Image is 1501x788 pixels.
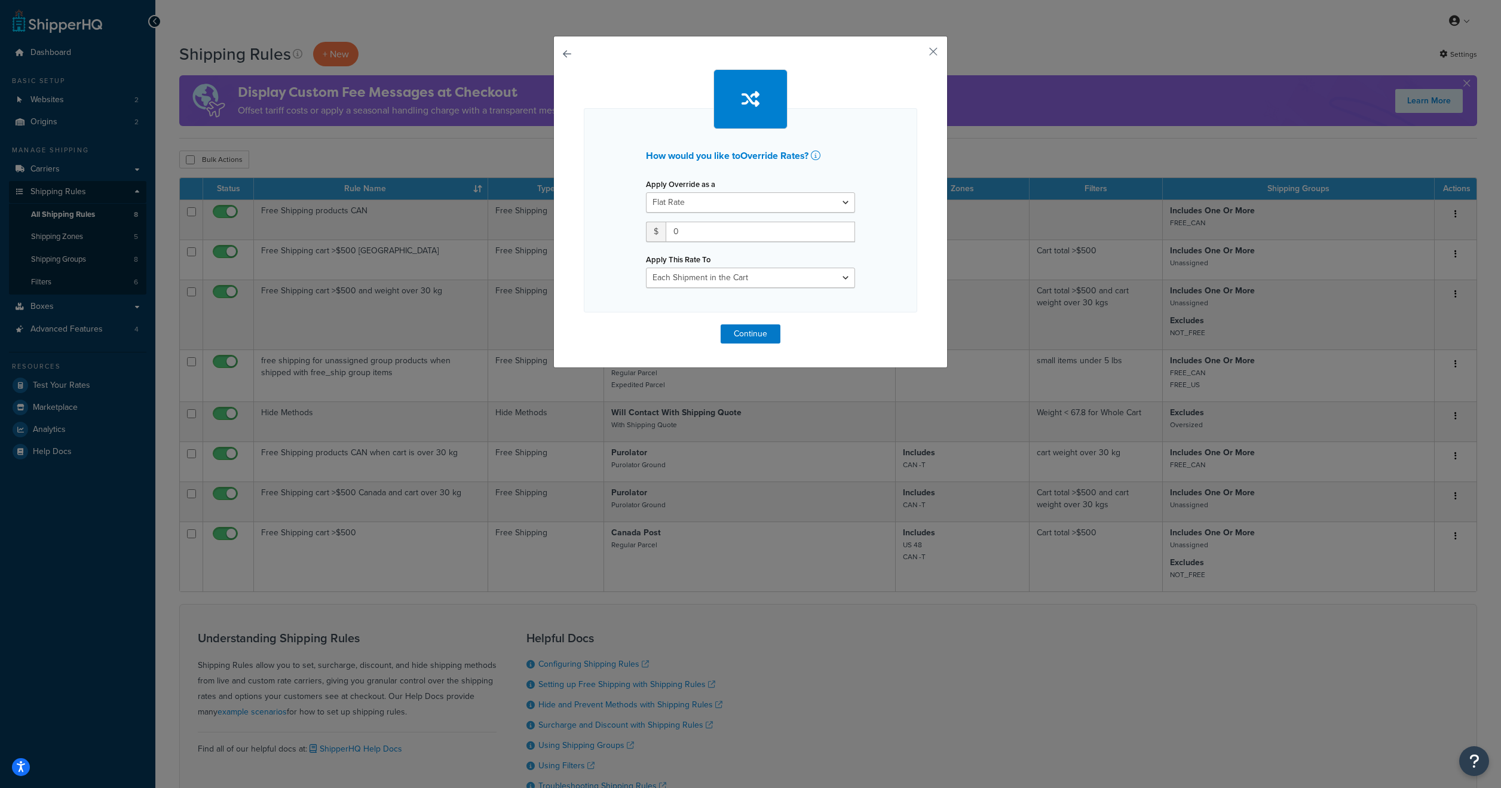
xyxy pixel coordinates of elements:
[646,255,710,264] label: Apply This Rate To
[721,324,780,344] button: Continue
[646,151,855,161] h2: How would you like to Override Rates ?
[646,180,715,189] label: Apply Override as a
[1459,746,1489,776] button: Open Resource Center
[646,222,666,242] span: $
[811,151,823,161] a: Learn more about setting up shipping rules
